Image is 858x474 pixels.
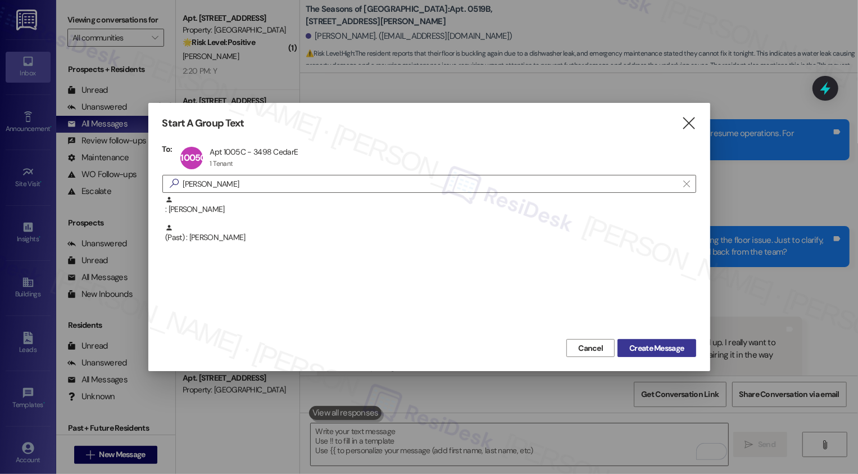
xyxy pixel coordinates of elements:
div: (Past) : [PERSON_NAME] [165,224,696,243]
h3: Start A Group Text [162,117,244,130]
i:  [683,179,689,188]
div: : [PERSON_NAME] [162,196,696,224]
h3: To: [162,144,172,154]
i:  [681,118,696,129]
button: Clear text [678,175,696,192]
span: Create Message [629,342,684,354]
span: Cancel [578,342,603,354]
div: Apt 1005C - 3498 CedarE [210,147,298,157]
div: 1 Tenant [210,159,233,168]
i:  [165,178,183,189]
div: (Past) : [PERSON_NAME] [162,224,696,252]
button: Create Message [618,339,696,357]
span: 1005C [180,152,206,164]
input: Search for any contact or apartment [183,176,678,192]
button: Cancel [566,339,615,357]
div: : [PERSON_NAME] [165,196,696,215]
